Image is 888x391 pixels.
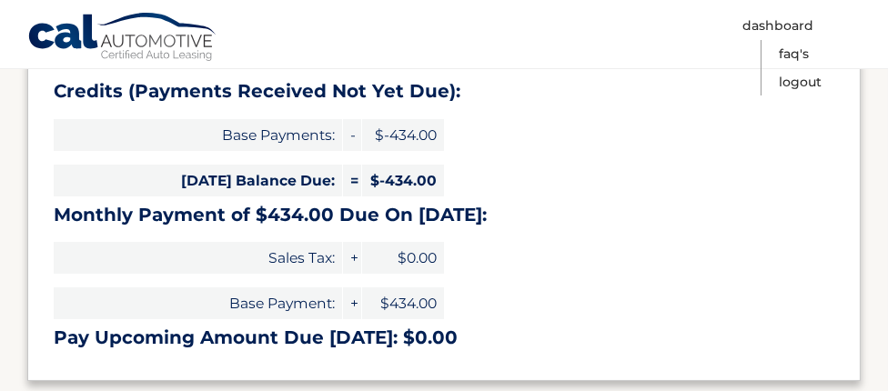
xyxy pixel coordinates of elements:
span: $-434.00 [362,119,444,151]
span: $0.00 [362,242,444,274]
span: - [343,119,361,151]
h3: Monthly Payment of $434.00 Due On [DATE]: [54,204,834,226]
span: Sales Tax: [54,242,342,274]
span: = [343,165,361,196]
h3: Pay Upcoming Amount Due [DATE]: $0.00 [54,326,834,349]
span: Base Payments: [54,119,342,151]
a: Dashboard [742,12,813,40]
span: + [343,242,361,274]
a: FAQ's [779,40,809,68]
span: + [343,287,361,319]
a: Logout [779,68,822,96]
span: [DATE] Balance Due: [54,165,342,196]
a: Cal Automotive [27,12,218,65]
span: $-434.00 [362,165,444,196]
h3: Credits (Payments Received Not Yet Due): [54,80,834,103]
span: Base Payment: [54,287,342,319]
span: $434.00 [362,287,444,319]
